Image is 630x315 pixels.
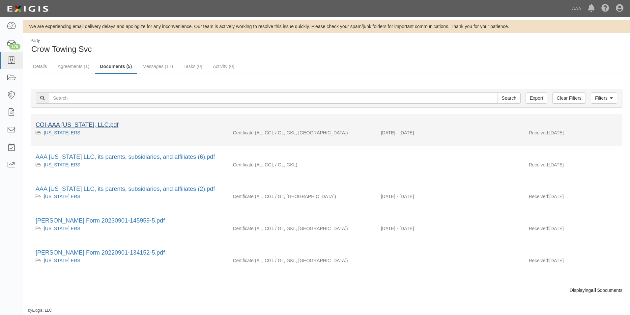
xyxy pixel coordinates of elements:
[36,249,617,257] div: ACORD Form 20220901-134152-5.pdf
[376,193,524,200] div: Effective 09/14/2023 - Expiration 09/14/2024
[376,129,524,136] div: Effective 09/05/2024 - Expiration 09/05/2025
[28,308,52,313] small: by
[28,38,322,55] div: Crow Towing Svc
[26,287,627,294] div: Displaying documents
[23,23,630,30] div: We are experiencing email delivery delays and apologize for any inconvenience. Our team is active...
[36,249,165,256] a: [PERSON_NAME] Form 20220901-134152-5.pdf
[591,92,617,104] a: Filters
[524,161,622,171] div: [DATE]
[228,225,376,232] div: Auto Liability Commercial General Liability / Garage Liability Garage Keepers Liability On-Hook
[601,5,609,13] i: Help Center - Complianz
[529,193,549,200] p: Received:
[228,161,376,168] div: Auto Liability Commercial General Liability / Garage Liability Garage Keepers Liability
[31,45,92,53] span: Crow Towing Svc
[36,185,617,193] div: AAA Texas LLC, its parents, subsidiaries, and affiliates (2).pdf
[529,129,549,136] p: Received:
[49,92,498,104] input: Search
[36,122,118,128] a: COI-AAA [US_STATE], LLC.pdf
[31,38,92,44] div: Party
[44,130,80,135] a: [US_STATE] ERS
[524,193,622,203] div: [DATE]
[208,60,239,73] a: Activity (0)
[36,217,617,225] div: ACORD Form 20230901-145959-5.pdf
[524,257,622,267] div: [DATE]
[9,44,20,50] div: 175
[228,257,376,264] div: Auto Liability Commercial General Liability / Garage Liability Garage Keepers Liability On-Hook
[179,60,207,73] a: Tasks (0)
[36,129,223,136] div: Texas ERS
[529,161,549,168] p: Received:
[44,226,80,231] a: [US_STATE] ERS
[524,225,622,235] div: [DATE]
[36,153,617,161] div: AAA Texas LLC, its parents, subsidiaries, and affiliates (6).pdf
[529,257,549,264] p: Received:
[36,257,223,264] div: Texas ERS
[552,92,586,104] a: Clear Filters
[53,60,94,73] a: Agreements (1)
[138,60,178,73] a: Messages (17)
[95,60,137,74] a: Documents (5)
[44,258,80,263] a: [US_STATE] ERS
[228,193,376,200] div: Auto Liability Commercial General Liability / Garage Liability On-Hook
[526,92,547,104] a: Export
[28,60,52,73] a: Details
[36,193,223,200] div: Texas ERS
[36,161,223,168] div: Texas ERS
[498,92,521,104] input: Search
[36,121,617,129] div: COI-AAA Texas, LLC.pdf
[376,225,524,232] div: Effective 09/05/2023 - Expiration 09/05/2024
[36,217,165,224] a: [PERSON_NAME] Form 20230901-145959-5.pdf
[529,225,549,232] p: Received:
[44,162,80,167] a: [US_STATE] ERS
[5,3,50,15] img: logo-5460c22ac91f19d4615b14bd174203de0afe785f0fc80cf4dbbc73dc1793850b.png
[376,161,524,162] div: Effective - Expiration
[44,194,80,199] a: [US_STATE] ERS
[36,225,223,232] div: Texas ERS
[36,154,215,160] a: AAA [US_STATE] LLC, its parents, subsidiaries, and affiliates (6).pdf
[36,186,215,192] a: AAA [US_STATE] LLC, its parents, subsidiaries, and affiliates (2).pdf
[524,129,622,139] div: [DATE]
[591,288,600,293] b: all 5
[32,308,52,313] a: Exigis, LLC
[569,2,585,15] a: AAA
[228,129,376,136] div: Auto Liability Commercial General Liability / Garage Liability Garage Keepers Liability On-Hook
